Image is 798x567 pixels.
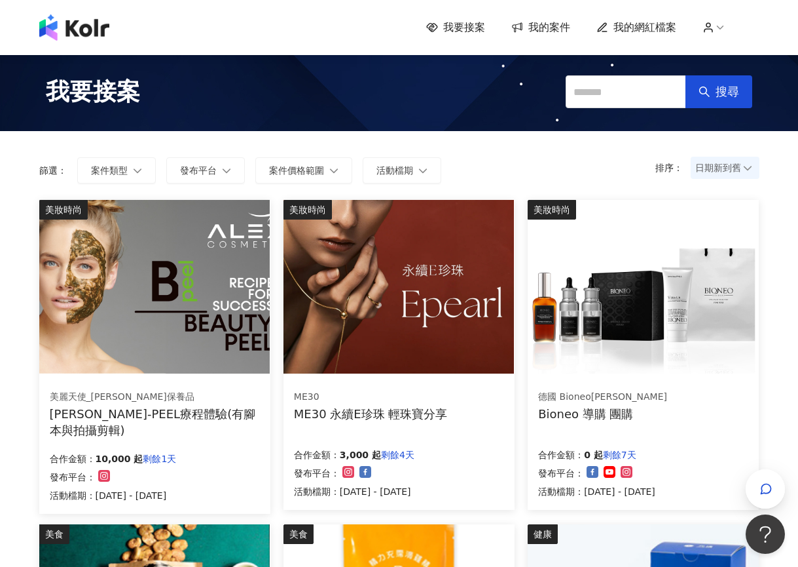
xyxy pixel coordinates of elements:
div: 美麗天使_[PERSON_NAME]保養品 [50,391,259,404]
span: 我的案件 [528,20,570,35]
span: 案件類型 [91,165,128,176]
p: 活動檔期：[DATE] - [DATE] [294,484,414,499]
p: 合作金額： [538,447,584,463]
img: ALEX B-PEEL療程 [39,200,270,374]
p: 篩選： [39,165,67,176]
div: 美食 [283,524,314,544]
p: 活動檔期：[DATE] - [DATE] [538,484,655,499]
span: 我的網紅檔案 [613,20,676,35]
span: 案件價格範圍 [269,165,324,176]
p: 剩餘4天 [381,447,414,463]
span: 搜尋 [716,85,739,99]
button: 發布平台 [166,157,245,184]
p: 合作金額： [294,447,340,463]
p: 活動檔期：[DATE] - [DATE] [50,488,177,503]
div: [PERSON_NAME]-PEEL療程體驗(有腳本與拍攝剪輯) [50,406,260,439]
img: logo [39,14,109,41]
div: 美妝時尚 [283,200,332,220]
a: 我要接案 [426,20,485,35]
p: 剩餘1天 [143,451,176,467]
div: 德國 Bioneo[PERSON_NAME] [538,391,667,404]
p: 3,000 起 [340,447,381,463]
img: ME30 永續E珍珠 系列輕珠寶 [283,200,514,374]
iframe: Help Scout Beacon - Open [746,515,785,554]
div: Bioneo 導購 團購 [538,406,667,422]
div: ME30 永續E珍珠 輕珠寶分享 [294,406,448,422]
p: 10,000 起 [96,451,143,467]
div: ME30 [294,391,448,404]
span: search [698,86,710,98]
p: 發布平台： [294,465,340,481]
p: 發布平台： [50,469,96,485]
span: 發布平台 [180,165,217,176]
button: 搜尋 [685,75,752,108]
p: 0 起 [584,447,603,463]
span: 日期新到舊 [695,158,755,178]
div: 美食 [39,524,69,544]
button: 活動檔期 [363,157,441,184]
p: 合作金額： [50,451,96,467]
a: 我的網紅檔案 [596,20,676,35]
button: 案件價格範圍 [255,157,352,184]
img: 百妮保濕逆齡美白系列 [528,200,758,374]
div: 美妝時尚 [528,200,576,220]
p: 排序： [655,163,691,173]
a: 我的案件 [511,20,570,35]
span: 我要接案 [46,75,140,108]
span: 活動檔期 [376,165,413,176]
div: 健康 [528,524,558,544]
p: 發布平台： [538,465,584,481]
button: 案件類型 [77,157,156,184]
span: 我要接案 [443,20,485,35]
p: 剩餘7天 [603,447,636,463]
div: 美妝時尚 [39,200,88,220]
